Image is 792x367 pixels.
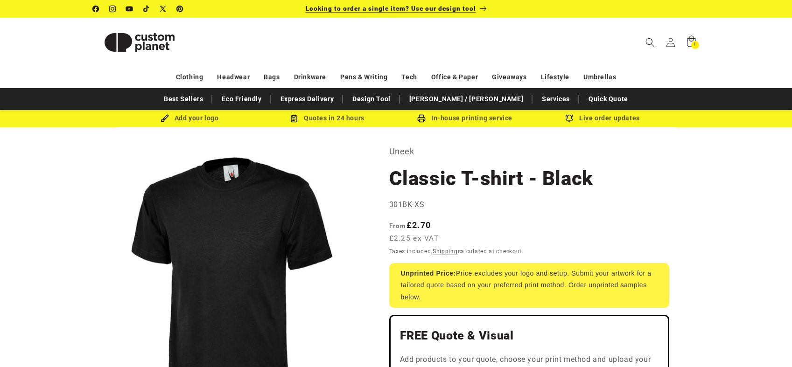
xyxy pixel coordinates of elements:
a: Eco Friendly [217,91,266,107]
a: Quick Quote [584,91,633,107]
a: Headwear [217,69,250,85]
a: Services [537,91,575,107]
h1: Classic T-shirt - Black [389,166,669,191]
span: From [389,222,407,229]
a: [PERSON_NAME] / [PERSON_NAME] [405,91,528,107]
a: Custom Planet [89,18,189,67]
a: Giveaways [492,69,526,85]
strong: Unprinted Price: [401,270,456,277]
iframe: Chat Widget [632,266,792,367]
span: 301BK-XS [389,200,425,209]
summary: Search [640,32,660,53]
img: Custom Planet [93,21,186,63]
span: 1 [694,41,696,49]
a: Best Sellers [159,91,208,107]
img: Order updates [565,114,574,123]
img: In-house printing [417,114,426,123]
span: £2.25 ex VAT [389,233,439,244]
a: Office & Paper [431,69,478,85]
div: Add your logo [121,112,259,124]
img: Order Updates Icon [290,114,298,123]
a: Pens & Writing [340,69,387,85]
h2: FREE Quote & Visual [400,328,659,343]
div: Quotes in 24 hours [259,112,396,124]
span: Looking to order a single item? Use our design tool [306,5,476,12]
div: Price excludes your logo and setup. Submit your artwork for a tailored quote based on your prefer... [389,263,669,308]
a: Lifestyle [541,69,569,85]
a: Clothing [176,69,203,85]
div: Taxes included. calculated at checkout. [389,247,669,256]
a: Umbrellas [583,69,616,85]
a: Design Tool [348,91,395,107]
p: Uneek [389,144,669,159]
img: Brush Icon [161,114,169,123]
a: Bags [264,69,280,85]
strong: £2.70 [389,220,431,230]
a: Shipping [433,248,458,255]
div: Live order updates [534,112,672,124]
div: In-house printing service [396,112,534,124]
a: Drinkware [294,69,326,85]
a: Tech [401,69,417,85]
a: Express Delivery [276,91,339,107]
